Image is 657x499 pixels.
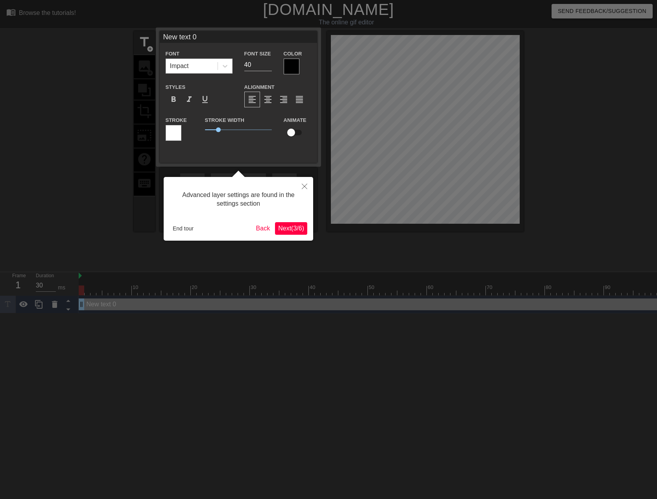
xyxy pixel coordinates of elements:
[296,177,313,195] button: Close
[278,225,304,232] span: Next ( 3 / 6 )
[275,222,307,235] button: Next
[170,223,197,234] button: End tour
[253,222,273,235] button: Back
[170,183,307,216] div: Advanced layer settings are found in the settings section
